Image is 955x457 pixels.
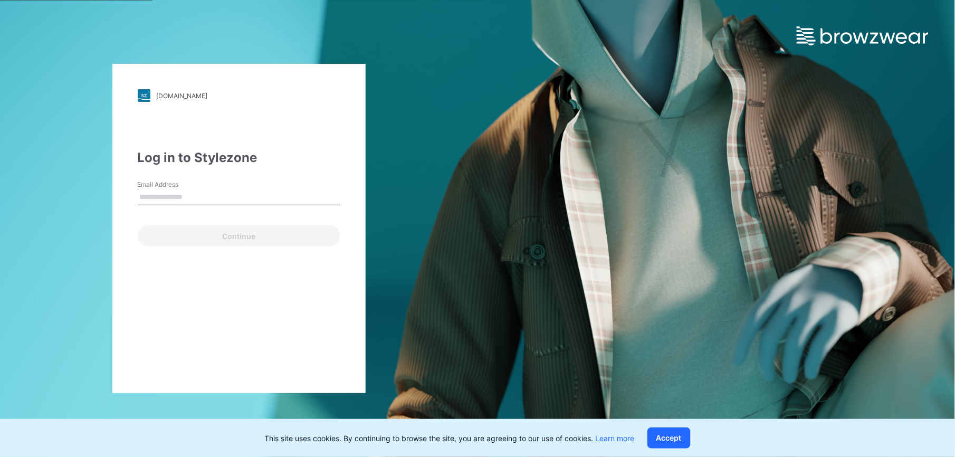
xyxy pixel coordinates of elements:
div: Log in to Stylezone [138,148,340,167]
img: browzwear-logo.e42bd6dac1945053ebaf764b6aa21510.svg [797,26,929,45]
a: [DOMAIN_NAME] [138,89,340,102]
p: This site uses cookies. By continuing to browse the site, you are agreeing to our use of cookies. [265,433,635,444]
button: Accept [647,427,691,449]
div: [DOMAIN_NAME] [157,92,208,100]
img: stylezone-logo.562084cfcfab977791bfbf7441f1a819.svg [138,89,150,102]
a: Learn more [596,434,635,443]
label: Email Address [138,180,212,189]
